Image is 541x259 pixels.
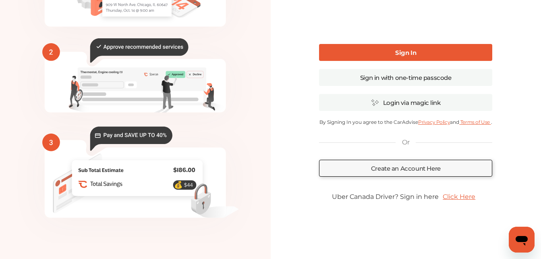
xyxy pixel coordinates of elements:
[319,119,492,125] p: By Signing In you agree to the CarAdvise and .
[371,99,379,107] img: magic_icon.32c66aac.svg
[395,49,416,56] b: Sign In
[439,189,479,205] a: Click Here
[344,4,467,36] iframe: reCAPTCHA
[319,44,492,61] a: Sign In
[459,119,491,125] a: Terms of Use
[418,119,450,125] a: Privacy Policy
[319,69,492,86] a: Sign in with one-time passcode
[319,160,492,177] a: Create an Account Here
[402,138,409,147] p: Or
[509,227,535,253] iframe: Button to launch messaging window
[319,94,492,111] a: Login via magic link
[174,181,183,190] text: 💰
[332,193,439,201] span: Uber Canada Driver? Sign in here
